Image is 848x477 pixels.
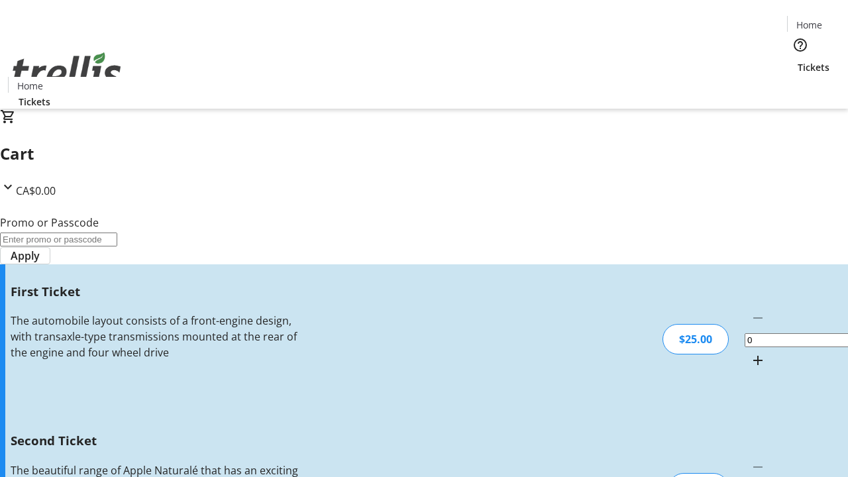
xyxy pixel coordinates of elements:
[798,60,829,74] span: Tickets
[11,248,40,264] span: Apply
[788,18,830,32] a: Home
[11,431,300,450] h3: Second Ticket
[17,79,43,93] span: Home
[19,95,50,109] span: Tickets
[16,184,56,198] span: CA$0.00
[11,282,300,301] h3: First Ticket
[787,32,814,58] button: Help
[662,324,729,354] div: $25.00
[787,60,840,74] a: Tickets
[787,74,814,101] button: Cart
[8,95,61,109] a: Tickets
[11,313,300,360] div: The automobile layout consists of a front-engine design, with transaxle-type transmissions mounte...
[745,347,771,374] button: Increment by one
[8,38,126,104] img: Orient E2E Organization ZCeU0LDOI7's Logo
[796,18,822,32] span: Home
[9,79,51,93] a: Home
